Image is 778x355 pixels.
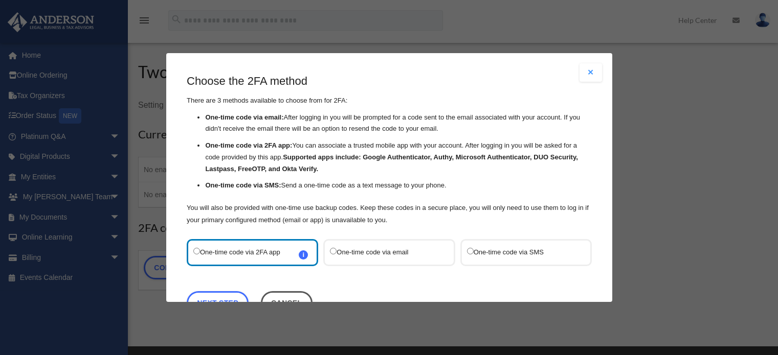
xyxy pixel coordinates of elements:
[330,248,337,254] input: One-time code via email
[330,246,438,259] label: One-time code via email
[187,74,592,89] h3: Choose the 2FA method
[299,250,308,259] span: i
[580,63,602,82] button: Close modal
[205,140,592,175] li: You can associate a trusted mobile app with your account. After logging in you will be asked for ...
[193,248,200,254] input: One-time code via 2FA appi
[187,291,249,315] a: Next Step
[193,246,301,259] label: One-time code via 2FA app
[205,153,577,173] strong: Supported apps include: Google Authenticator, Authy, Microsoft Authenticator, DUO Security, Lastp...
[205,182,281,190] strong: One-time code via SMS:
[205,141,292,149] strong: One-time code via 2FA app:
[187,202,592,226] p: You will also be provided with one-time use backup codes. Keep these codes in a secure place, you...
[205,180,592,192] li: Send a one-time code as a text message to your phone.
[205,112,592,135] li: After logging in you will be prompted for a code sent to the email associated with your account. ...
[466,248,473,254] input: One-time code via SMS
[466,246,574,259] label: One-time code via SMS
[187,74,592,226] div: There are 3 methods available to choose from for 2FA:
[260,291,312,315] button: Close this dialog window
[205,113,283,121] strong: One-time code via email:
